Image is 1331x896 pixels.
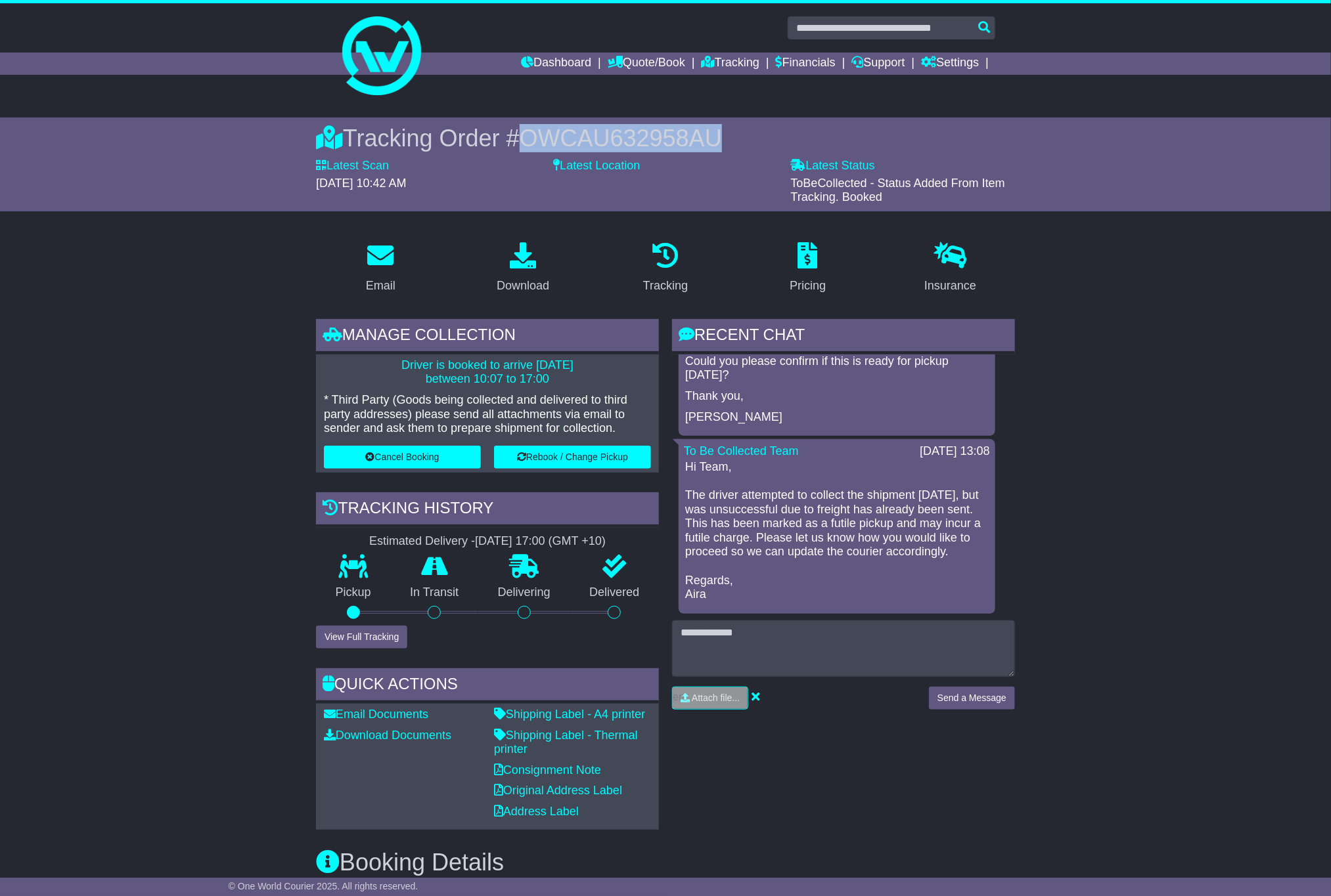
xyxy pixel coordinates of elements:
p: Hi Team, The driver attempted to collect the shipment [DATE], but was unsuccessful due to freight... [685,460,989,602]
div: Tracking [643,277,688,295]
a: Insurance [916,238,985,299]
a: Tracking [635,238,696,299]
h3: Booking Details [316,849,1015,876]
div: Tracking history [316,492,659,528]
a: Consignment Note [494,763,601,777]
button: Send a Message [929,687,1015,710]
span: ToBeCollected - Status Added From Item Tracking. Booked [791,177,1005,204]
a: Address Label [494,805,579,818]
a: To Be Collected Team [684,444,799,458]
button: Rebook / Change Pickup [494,446,651,469]
div: Estimated Delivery - [316,534,659,549]
div: Insurance [924,277,976,295]
div: Quick Actions [316,668,659,704]
p: In Transit [391,586,479,600]
span: [DATE] 10:42 AM [316,177,407,190]
div: Download [497,277,549,295]
div: [DATE] 13:08 [920,444,990,459]
p: Delivering [478,586,570,600]
p: Could you please confirm if this is ready for pickup [DATE]? [685,354,989,383]
a: Quote/Book [608,53,685,75]
span: © One World Courier 2025. All rights reserved. [229,881,418,891]
button: View Full Tracking [316,626,407,649]
p: Thank you, [685,389,989,404]
a: Tracking [702,53,759,75]
a: Download Documents [324,729,451,742]
div: [DATE] 17:00 (GMT +10) [475,534,606,549]
p: Pickup [316,586,391,600]
p: Driver is booked to arrive [DATE] between 10:07 to 17:00 [324,358,651,387]
a: Original Address Label [494,784,622,797]
button: Cancel Booking [324,446,481,469]
a: Financials [776,53,836,75]
a: Pricing [781,238,834,299]
div: Tracking Order # [316,124,1015,152]
div: Manage collection [316,319,659,354]
a: Shipping Label - A4 printer [494,708,645,721]
a: Email Documents [324,708,428,721]
div: Email [366,277,395,295]
a: Settings [921,53,979,75]
label: Latest Status [791,159,875,173]
div: Pricing [790,277,826,295]
a: Email [357,238,404,299]
div: RECENT CHAT [672,319,1015,354]
p: * Third Party (Goods being collected and delivered to third party addresses) please send all atta... [324,393,651,436]
label: Latest Location [553,159,640,173]
a: Shipping Label - Thermal printer [494,729,638,756]
a: Support [852,53,905,75]
p: [PERSON_NAME] [685,410,989,425]
a: Download [488,238,558,299]
p: Delivered [570,586,660,600]
span: OWCAU632958AU [520,125,722,152]
label: Latest Scan [316,159,389,173]
a: Dashboard [521,53,591,75]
